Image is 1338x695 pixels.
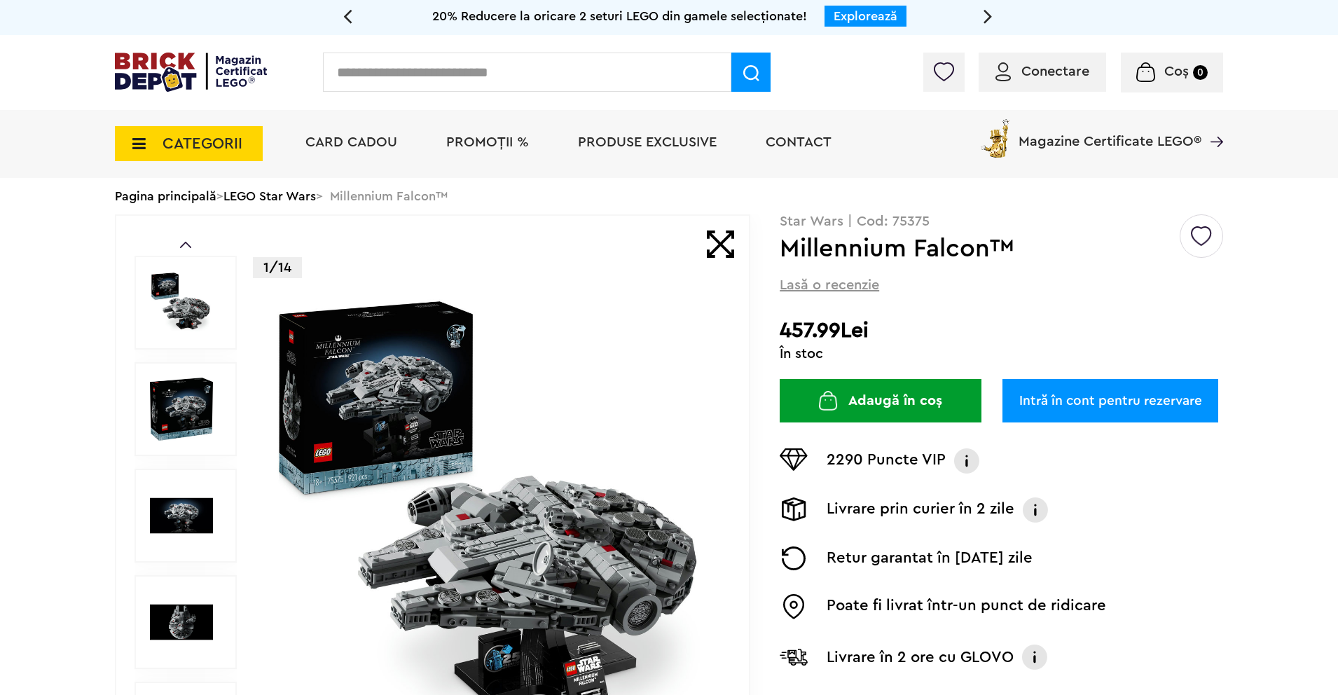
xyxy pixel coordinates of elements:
[780,546,808,570] img: Returnare
[150,591,213,654] img: Seturi Lego Millennium Falcon™
[780,275,879,295] span: Lasă o recenzie
[780,379,981,422] button: Adaugă în coș
[163,136,242,151] span: CATEGORII
[827,594,1106,619] p: Poate fi livrat într-un punct de ridicare
[1201,116,1223,130] a: Magazine Certificate LEGO®
[446,135,529,149] a: PROMOȚII %
[1019,116,1201,149] span: Magazine Certificate LEGO®
[115,190,216,202] a: Pagina principală
[780,594,808,619] img: Easybox
[953,448,981,474] img: Info VIP
[253,257,302,278] p: 1/14
[780,648,808,666] img: Livrare Glovo
[432,10,807,22] span: 20% Reducere la oricare 2 seturi LEGO din gamele selecționate!
[150,378,213,441] img: Millennium Falcon™
[766,135,832,149] a: Contact
[1021,643,1049,671] img: Info livrare cu GLOVO
[1021,497,1049,523] img: Info livrare prin curier
[834,10,897,22] a: Explorează
[827,646,1014,668] p: Livrare în 2 ore cu GLOVO
[827,546,1033,570] p: Retur garantat în [DATE] zile
[1002,379,1218,422] a: Intră în cont pentru rezervare
[780,214,1223,228] p: Star Wars | Cod: 75375
[780,448,808,471] img: Puncte VIP
[578,135,717,149] a: Produse exclusive
[223,190,316,202] a: LEGO Star Wars
[1164,64,1189,78] span: Coș
[780,236,1178,261] h1: Millennium Falcon™
[1021,64,1089,78] span: Conectare
[827,497,1014,523] p: Livrare prin curier în 2 zile
[995,64,1089,78] a: Conectare
[150,271,213,334] img: Millennium Falcon™
[780,497,808,521] img: Livrare
[115,178,1223,214] div: > > Millennium Falcon™
[780,347,1223,361] div: În stoc
[305,135,397,149] a: Card Cadou
[1193,65,1208,80] small: 0
[150,484,213,547] img: Millennium Falcon™ LEGO 75375
[180,242,191,248] a: Prev
[827,448,946,474] p: 2290 Puncte VIP
[780,318,1223,343] h2: 457.99Lei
